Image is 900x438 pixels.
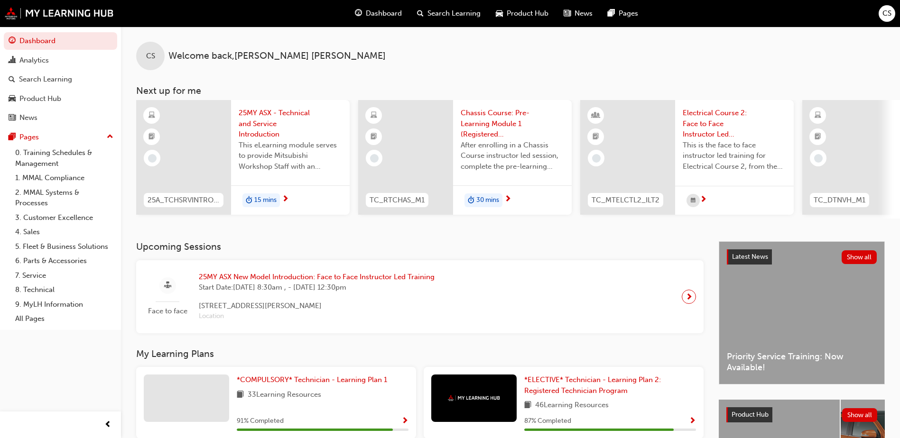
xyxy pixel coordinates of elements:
[4,109,117,127] a: News
[11,225,117,239] a: 4. Sales
[19,74,72,85] div: Search Learning
[9,56,16,65] span: chart-icon
[11,297,117,312] a: 9. MyLH Information
[5,7,114,19] a: mmal
[427,8,481,19] span: Search Learning
[882,8,891,19] span: CS
[136,348,704,359] h3: My Learning Plans
[4,52,117,69] a: Analytics
[144,268,696,326] a: Face to face25MY ASX New Model Introduction: Face to Face Instructor Led TrainingStart Date:[DATE...
[136,100,350,215] a: 25A_TCHSRVINTRO_M25MY ASX - Technical and Service IntroductionThis eLearning module serves to pro...
[11,268,117,283] a: 7. Service
[593,131,599,143] span: booktick-icon
[476,195,499,206] span: 30 mins
[488,4,556,23] a: car-iconProduct Hub
[199,272,435,283] span: 25MY ASX New Model Introduction: Face to Face Instructor Led Training
[199,301,435,311] span: [STREET_ADDRESS][PERSON_NAME]
[461,108,564,140] span: Chassis Course: Pre-Learning Module 1 (Registered Technician Program)
[347,4,409,23] a: guage-iconDashboard
[9,75,15,84] span: search-icon
[593,109,599,122] span: learningResourceType_INSTRUCTOR_LED-icon
[524,400,531,411] span: book-icon
[237,374,391,385] a: *COMPULSORY* Technician - Learning Plan 1
[4,71,117,88] a: Search Learning
[524,416,571,427] span: 87 % Completed
[168,51,386,62] span: Welcome back , [PERSON_NAME] [PERSON_NAME]
[107,131,113,143] span: up-icon
[815,109,821,122] span: learningResourceType_ELEARNING-icon
[608,8,615,19] span: pages-icon
[600,4,646,23] a: pages-iconPages
[199,282,435,293] span: Start Date: [DATE] 8:30am , - [DATE] 12:30pm
[104,419,111,431] span: prev-icon
[496,8,503,19] span: car-icon
[691,195,696,207] span: calendar-icon
[11,239,117,254] a: 5. Fleet & Business Solutions
[148,154,157,163] span: learningRecordVerb_NONE-icon
[199,311,435,322] span: Location
[524,374,696,396] a: *ELECTIVE* Technician - Learning Plan 2: Registered Technician Program
[689,415,696,427] button: Show Progress
[580,100,794,215] a: TC_MTELCTL2_ILT2Electrical Course 2: Face to Face Instructor Led Training - Day 1 & 2 (Master Tec...
[9,37,16,46] span: guage-icon
[11,311,117,326] a: All Pages
[9,133,16,142] span: pages-icon
[19,112,37,123] div: News
[11,254,117,268] a: 6. Parts & Accessories
[4,128,117,146] button: Pages
[366,8,402,19] span: Dashboard
[4,30,117,128] button: DashboardAnalyticsSearch LearningProduct HubNews
[148,109,155,122] span: learningResourceType_ELEARNING-icon
[370,195,425,206] span: TC_RTCHAS_M1
[148,131,155,143] span: booktick-icon
[417,8,424,19] span: search-icon
[504,195,511,204] span: next-icon
[4,32,117,50] a: Dashboard
[592,154,601,163] span: learningRecordVerb_NONE-icon
[842,250,877,264] button: Show all
[121,85,900,96] h3: Next up for me
[683,140,786,172] span: This is the face to face instructor led training for Electrical Course 2, from the Master Technic...
[575,8,593,19] span: News
[686,290,693,303] span: next-icon
[700,196,707,204] span: next-icon
[11,283,117,297] a: 8. Technical
[401,417,408,426] span: Show Progress
[468,194,474,207] span: duration-icon
[524,375,661,395] span: *ELECTIVE* Technician - Learning Plan 2: Registered Technician Program
[535,400,609,411] span: 46 Learning Resources
[239,108,342,140] span: 25MY ASX - Technical and Service Introduction
[239,140,342,172] span: This eLearning module serves to provide Mitsubishi Workshop Staff with an introduction to the 25M...
[507,8,548,19] span: Product Hub
[136,241,704,252] h3: Upcoming Sessions
[11,210,117,225] a: 3. Customer Excellence
[683,108,786,140] span: Electrical Course 2: Face to Face Instructor Led Training - Day 1 & 2 (Master Technician Program)
[815,131,821,143] span: booktick-icon
[9,95,16,103] span: car-icon
[144,306,191,317] span: Face to face
[719,241,885,384] a: Latest NewsShow allPriority Service Training: Now Available!
[19,93,61,104] div: Product Hub
[148,195,220,206] span: 25A_TCHSRVINTRO_M
[409,4,488,23] a: search-iconSearch Learning
[254,195,277,206] span: 15 mins
[246,194,252,207] span: duration-icon
[146,51,155,62] span: CS
[11,146,117,171] a: 0. Training Schedules & Management
[689,417,696,426] span: Show Progress
[11,171,117,185] a: 1. MMAL Compliance
[592,195,659,206] span: TC_MTELCTL2_ILT2
[732,411,769,419] span: Product Hub
[814,195,865,206] span: TC_DTNVH_M1
[371,109,377,122] span: learningResourceType_ELEARNING-icon
[358,100,572,215] a: TC_RTCHAS_M1Chassis Course: Pre-Learning Module 1 (Registered Technician Program)After enrolling ...
[842,408,878,422] button: Show all
[164,280,171,292] span: sessionType_FACE_TO_FACE-icon
[461,140,564,172] span: After enrolling in a Chassis Course instructor led session, complete the pre-learning modules to ...
[19,55,49,66] div: Analytics
[237,375,387,384] span: *COMPULSORY* Technician - Learning Plan 1
[401,415,408,427] button: Show Progress
[282,195,289,204] span: next-icon
[448,395,500,401] img: mmal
